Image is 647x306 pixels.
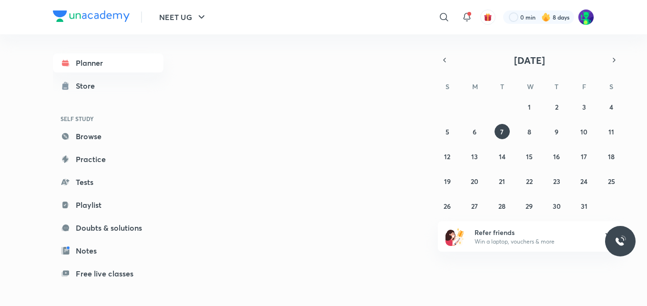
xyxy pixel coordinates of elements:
abbr: October 16, 2025 [553,152,560,161]
abbr: October 3, 2025 [582,102,586,112]
button: October 19, 2025 [440,173,455,189]
abbr: October 11, 2025 [608,127,614,136]
abbr: October 28, 2025 [498,202,505,211]
button: October 9, 2025 [549,124,564,139]
abbr: October 6, 2025 [473,127,476,136]
button: October 22, 2025 [522,173,537,189]
img: Kaushiki Srivastava [578,9,594,25]
button: October 21, 2025 [495,173,510,189]
h6: Refer friends [475,227,592,237]
abbr: Saturday [609,82,613,91]
button: October 20, 2025 [467,173,482,189]
abbr: October 18, 2025 [608,152,615,161]
button: October 30, 2025 [549,198,564,214]
abbr: Wednesday [527,82,534,91]
button: October 3, 2025 [576,99,592,114]
abbr: October 9, 2025 [555,127,558,136]
abbr: October 26, 2025 [444,202,451,211]
button: October 26, 2025 [440,198,455,214]
abbr: October 14, 2025 [499,152,505,161]
button: October 12, 2025 [440,149,455,164]
abbr: October 31, 2025 [581,202,587,211]
a: Doubts & solutions [53,218,163,237]
button: October 10, 2025 [576,124,592,139]
button: [DATE] [451,53,607,67]
abbr: Sunday [445,82,449,91]
abbr: October 20, 2025 [471,177,478,186]
a: Practice [53,150,163,169]
button: October 29, 2025 [522,198,537,214]
abbr: October 10, 2025 [580,127,587,136]
a: Notes [53,241,163,260]
abbr: Tuesday [500,82,504,91]
button: October 11, 2025 [604,124,619,139]
abbr: October 17, 2025 [581,152,587,161]
abbr: October 13, 2025 [471,152,478,161]
abbr: October 25, 2025 [608,177,615,186]
button: October 25, 2025 [604,173,619,189]
button: October 2, 2025 [549,99,564,114]
abbr: October 30, 2025 [553,202,561,211]
button: October 24, 2025 [576,173,592,189]
img: streak [541,12,551,22]
button: October 28, 2025 [495,198,510,214]
button: NEET UG [153,8,213,27]
img: avatar [484,13,492,21]
abbr: October 12, 2025 [444,152,450,161]
a: Playlist [53,195,163,214]
button: avatar [480,10,495,25]
abbr: October 15, 2025 [526,152,533,161]
button: October 4, 2025 [604,99,619,114]
abbr: October 21, 2025 [499,177,505,186]
button: October 31, 2025 [576,198,592,214]
button: October 17, 2025 [576,149,592,164]
abbr: October 23, 2025 [553,177,560,186]
abbr: October 27, 2025 [471,202,478,211]
button: October 18, 2025 [604,149,619,164]
a: Company Logo [53,10,130,24]
button: October 23, 2025 [549,173,564,189]
button: October 14, 2025 [495,149,510,164]
button: October 15, 2025 [522,149,537,164]
button: October 8, 2025 [522,124,537,139]
a: Planner [53,53,163,72]
abbr: October 5, 2025 [445,127,449,136]
abbr: October 22, 2025 [526,177,533,186]
abbr: October 19, 2025 [444,177,451,186]
button: October 27, 2025 [467,198,482,214]
button: October 1, 2025 [522,99,537,114]
div: Store [76,80,101,92]
abbr: Monday [472,82,478,91]
a: Tests [53,173,163,192]
abbr: October 1, 2025 [528,102,531,112]
img: referral [445,227,465,246]
abbr: October 7, 2025 [500,127,504,136]
a: Store [53,76,163,95]
button: October 6, 2025 [467,124,482,139]
abbr: October 4, 2025 [609,102,613,112]
abbr: October 8, 2025 [527,127,531,136]
button: October 13, 2025 [467,149,482,164]
img: Company Logo [53,10,130,22]
a: Browse [53,127,163,146]
button: October 7, 2025 [495,124,510,139]
button: October 16, 2025 [549,149,564,164]
abbr: Friday [582,82,586,91]
span: [DATE] [514,54,545,67]
h6: SELF STUDY [53,111,163,127]
a: Free live classes [53,264,163,283]
abbr: October 2, 2025 [555,102,558,112]
abbr: October 29, 2025 [526,202,533,211]
button: October 5, 2025 [440,124,455,139]
p: Win a laptop, vouchers & more [475,237,592,246]
img: ttu [615,235,626,247]
abbr: October 24, 2025 [580,177,587,186]
abbr: Thursday [555,82,558,91]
